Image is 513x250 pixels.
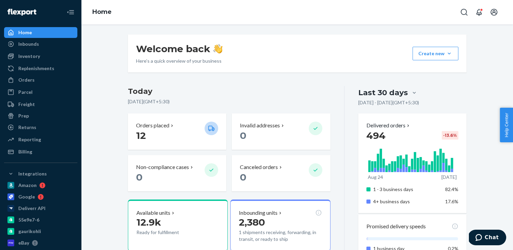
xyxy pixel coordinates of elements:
[469,230,506,247] iframe: Opens a widget where you can chat to one of our agents
[358,87,408,98] div: Last 30 days
[136,58,223,64] p: Here’s a quick overview of your business
[18,53,40,60] div: Inventory
[373,186,440,193] p: 1 - 3 business days
[4,203,77,214] a: Deliverr API
[64,5,77,19] button: Close Navigation
[240,171,246,183] span: 0
[4,180,77,191] a: Amazon
[18,77,35,83] div: Orders
[18,112,29,119] div: Prep
[136,122,169,129] p: Orders placed
[4,99,77,110] a: Freight
[18,41,39,47] div: Inbounds
[4,39,77,49] a: Inbounds
[128,86,330,97] h3: Today
[18,29,32,36] div: Home
[128,155,226,191] button: Non-compliance cases 0
[358,99,419,106] p: [DATE] - [DATE] ( GMT+5:30 )
[136,171,142,183] span: 0
[4,214,77,225] a: 55e9e7-6
[136,130,146,141] span: 12
[487,5,501,19] button: Open account menu
[457,5,471,19] button: Open Search Box
[445,186,458,192] span: 82.4%
[500,108,513,142] button: Help Center
[18,65,54,72] div: Replenishments
[239,209,278,217] p: Inbounding units
[213,44,223,54] img: hand-wave emoji
[4,237,77,248] a: eBay
[4,63,77,74] a: Replenishments
[136,216,161,228] span: 12.9k
[472,5,486,19] button: Open notifications
[239,216,265,228] span: 2,380
[232,155,330,191] button: Canceled orders 0
[136,43,223,55] h1: Welcome back
[128,113,226,150] button: Orders placed 12
[136,209,170,217] p: Available units
[18,89,33,96] div: Parcel
[4,191,77,202] a: Google
[136,229,199,236] p: Ready for fulfillment
[7,9,36,16] img: Flexport logo
[4,146,77,157] a: Billing
[4,51,77,62] a: Inventory
[92,8,112,16] a: Home
[18,101,35,108] div: Freight
[18,124,36,131] div: Returns
[240,163,278,171] p: Canceled orders
[18,170,47,177] div: Integrations
[442,131,458,140] div: -13.6 %
[18,228,41,235] div: gaurikohli
[87,2,117,22] ol: breadcrumbs
[4,110,77,121] a: Prep
[18,216,39,223] div: 55e9e7-6
[441,174,457,181] p: [DATE]
[366,223,426,230] p: Promised delivery speeds
[18,182,37,189] div: Amazon
[4,226,77,237] a: gaurikohli
[240,122,280,129] p: Invalid addresses
[18,193,35,200] div: Google
[368,174,383,181] p: Aug 24
[128,98,330,105] p: [DATE] ( GMT+5:30 )
[240,130,246,141] span: 0
[445,199,458,204] span: 17.6%
[366,130,385,141] span: 494
[232,113,330,150] button: Invalid addresses 0
[4,134,77,145] a: Reporting
[136,163,189,171] p: Non-compliance cases
[366,122,411,129] button: Delivered orders
[18,136,41,143] div: Reporting
[4,168,77,179] button: Integrations
[18,205,45,212] div: Deliverr API
[18,239,29,246] div: eBay
[373,198,440,205] p: 4+ business days
[4,75,77,85] a: Orders
[413,47,458,60] button: Create new
[4,27,77,38] a: Home
[4,122,77,133] a: Returns
[4,87,77,98] a: Parcel
[239,229,322,243] p: 1 shipments receiving, forwarding, in transit, or ready to ship
[18,148,32,155] div: Billing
